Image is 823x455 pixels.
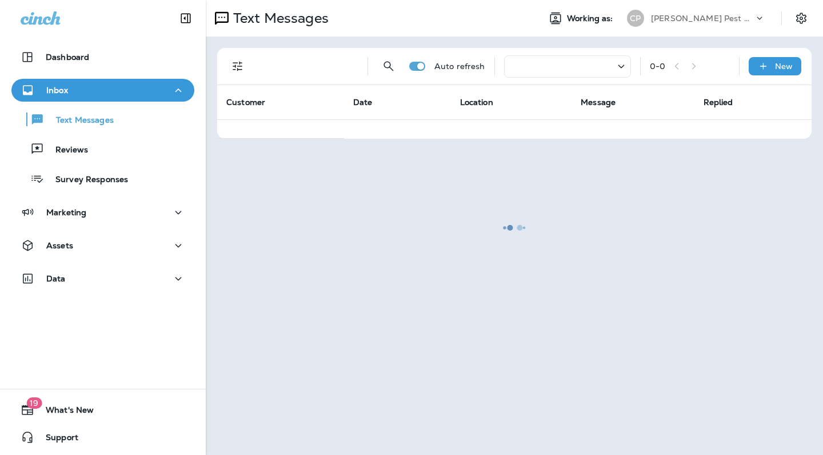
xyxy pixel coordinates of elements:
[11,79,194,102] button: Inbox
[34,433,78,446] span: Support
[11,267,194,290] button: Data
[46,208,86,217] p: Marketing
[11,107,194,131] button: Text Messages
[46,241,73,250] p: Assets
[26,397,42,409] span: 19
[44,145,88,156] p: Reviews
[46,86,68,95] p: Inbox
[170,7,202,30] button: Collapse Sidebar
[11,426,194,449] button: Support
[11,398,194,421] button: 19What's New
[46,53,89,62] p: Dashboard
[45,115,114,126] p: Text Messages
[34,405,94,419] span: What's New
[44,175,128,186] p: Survey Responses
[775,62,793,71] p: New
[11,46,194,69] button: Dashboard
[46,274,66,283] p: Data
[11,201,194,224] button: Marketing
[11,167,194,191] button: Survey Responses
[11,234,194,257] button: Assets
[11,137,194,161] button: Reviews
